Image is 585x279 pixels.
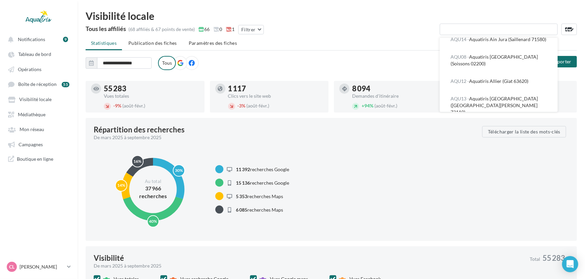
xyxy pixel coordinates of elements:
[4,123,73,135] a: Mon réseau
[451,78,528,84] span: Aquatiris Allier (Giat 63620)
[530,257,540,261] span: Total
[482,126,566,137] button: Télécharger la liste des mots-clés
[122,103,145,108] span: (août-févr.)
[362,103,364,108] span: +
[4,108,73,120] a: Médiathèque
[20,127,44,132] span: Mon réseau
[63,37,68,42] div: 9
[104,94,199,98] div: Vues totales
[17,156,53,162] span: Boutique en ligne
[18,66,41,72] span: Opérations
[236,207,283,213] span: recherches Maps
[238,25,264,34] button: Filtrer
[19,142,43,147] span: Campagnes
[362,103,373,108] span: 94%
[440,72,558,90] button: AQU12 -Aquatiris Allier (Giat 63620)
[440,90,558,121] button: AQU13 -Aquatiris [GEOGRAPHIC_DATA] ([GEOGRAPHIC_DATA][PERSON_NAME] 73110)
[113,103,121,108] span: 9%
[4,153,73,165] a: Boutique en ligne
[236,180,250,186] span: 15 136
[20,263,64,270] p: [PERSON_NAME]
[440,31,558,48] button: AQU14 -Aquatiris Ain Jura (Saillenard 71580)
[94,134,477,141] div: De mars 2025 à septembre 2025
[128,26,195,33] div: (68 affiliés & 67 points de vente)
[213,26,222,33] span: 0
[18,52,51,57] span: Tableau de bord
[247,103,270,108] span: (août-févr.)
[62,82,69,87] div: 55
[5,260,72,273] a: CL [PERSON_NAME]
[228,94,324,98] div: Clics vers le site web
[4,138,73,150] a: Campagnes
[4,48,73,60] a: Tableau de bord
[236,193,248,199] span: 5 353
[158,56,176,70] label: Tous
[94,126,185,133] div: Répartition des recherches
[104,85,199,92] div: 55 283
[189,40,237,46] span: Paramètres des fiches
[228,85,324,92] div: 1 117
[226,26,235,33] span: 1
[352,94,448,98] div: Demandes d'itinéraire
[4,93,73,105] a: Visibilité locale
[4,63,73,75] a: Opérations
[236,166,289,172] span: recherches Google
[374,103,397,108] span: (août-févr.)
[562,256,578,272] div: Open Intercom Messenger
[236,166,250,172] span: 11 392
[86,11,577,21] div: Visibilité locale
[94,254,124,262] div: Visibilité
[128,40,177,46] span: Publication des fiches
[19,97,52,102] span: Visibilité locale
[4,33,71,45] button: Notifications 9
[238,103,239,108] span: -
[451,36,546,42] span: Aquatiris Ain Jura (Saillenard 71580)
[238,103,246,108] span: 3%
[451,96,469,101] span: AQU13 -
[18,36,45,42] span: Notifications
[18,112,45,117] span: Médiathèque
[547,56,577,67] button: Exporter
[352,85,448,92] div: 8 094
[9,263,14,270] span: CL
[451,54,538,66] span: Aquatiris [GEOGRAPHIC_DATA] (Soissons 02200)
[198,26,210,33] span: 66
[451,36,469,42] span: AQU14 -
[236,207,248,213] span: 6 085
[440,48,558,72] button: AQU08 -Aquatiris [GEOGRAPHIC_DATA] (Soissons 02200)
[86,26,126,32] div: Tous les affiliés
[451,78,469,84] span: AQU12 -
[451,96,538,115] span: Aquatiris [GEOGRAPHIC_DATA] ([GEOGRAPHIC_DATA][PERSON_NAME] 73110)
[4,78,73,90] a: Boîte de réception 55
[113,103,115,108] span: -
[236,193,283,199] span: recherches Maps
[451,54,469,60] span: AQU08 -
[543,254,565,262] span: 55 283
[18,82,57,87] span: Boîte de réception
[236,180,289,186] span: recherches Google
[94,262,524,269] div: De mars 2025 à septembre 2025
